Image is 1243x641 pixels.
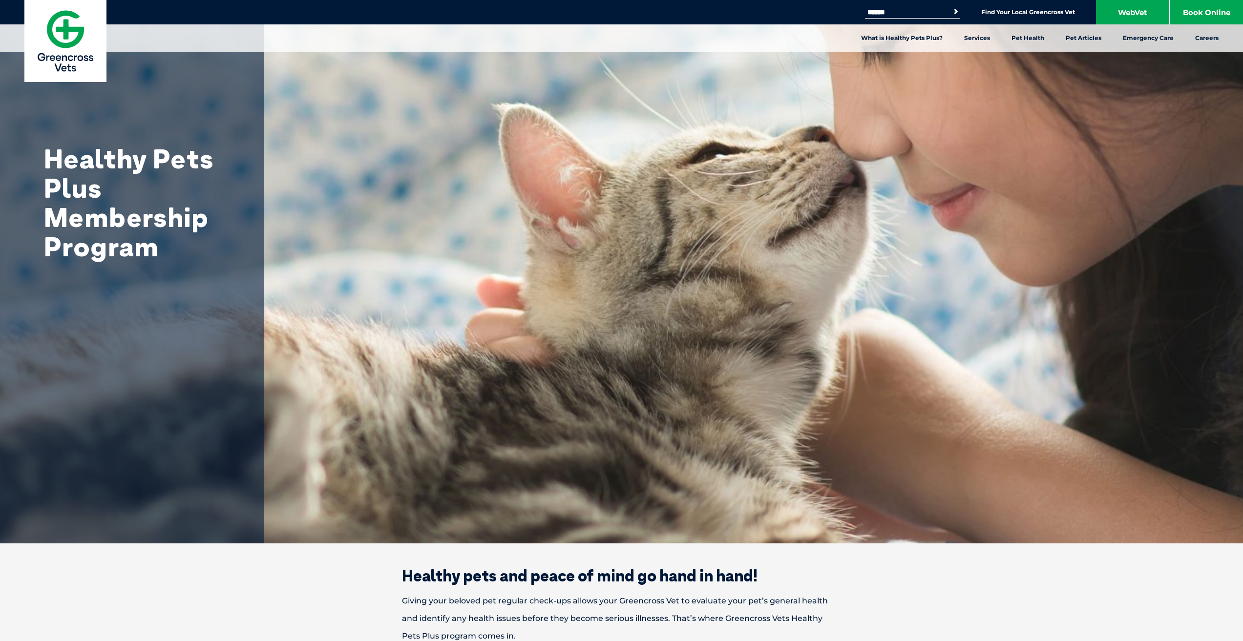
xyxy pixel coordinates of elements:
[953,24,1001,52] a: Services
[1001,24,1055,52] a: Pet Health
[1055,24,1112,52] a: Pet Articles
[1184,24,1229,52] a: Careers
[1112,24,1184,52] a: Emergency Care
[850,24,953,52] a: What is Healthy Pets Plus?
[44,144,239,261] h1: Healthy Pets Plus Membership Program
[981,8,1075,16] a: Find Your Local Greencross Vet
[951,7,961,17] button: Search
[368,568,876,583] h2: Healthy pets and peace of mind go hand in hand!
